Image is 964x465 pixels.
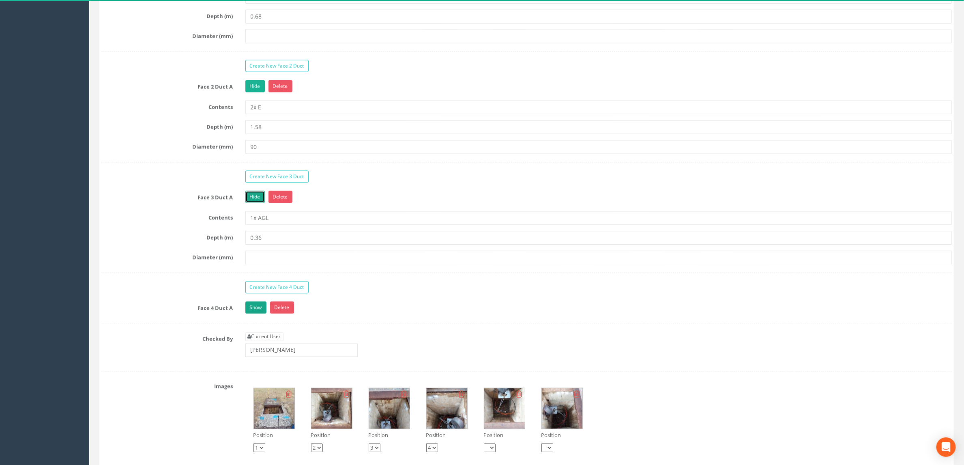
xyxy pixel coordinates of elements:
[427,388,467,429] img: 76e80694-f4b3-5c44-2940-2698fb861ded_c3797513-f16a-58f4-b5c9-b639e623ca85_thumb.jpg
[245,191,265,203] a: Hide
[95,101,239,111] label: Contents
[95,211,239,222] label: Contents
[95,30,239,40] label: Diameter (mm)
[936,437,956,457] div: Open Intercom Messenger
[268,191,292,203] a: Delete
[369,432,410,439] p: Position
[245,332,283,341] a: Current User
[245,60,309,72] a: Create New Face 2 Duct
[95,380,239,390] label: Images
[245,281,309,294] a: Create New Face 4 Duct
[253,432,295,439] p: Position
[369,388,410,429] img: 76e80694-f4b3-5c44-2940-2698fb861ded_46b2480c-3797-7159-251c-723b16b5a83d_thumb.jpg
[268,80,292,92] a: Delete
[541,432,583,439] p: Position
[254,388,294,429] img: 76e80694-f4b3-5c44-2940-2698fb861ded_d9960d52-0ce4-25ab-6e95-c3209258e13c_thumb.jpg
[542,388,582,429] img: 76e80694-f4b3-5c44-2940-2698fb861ded_df1e5399-ab4a-34be-7ba8-76654cf90777_thumb.jpg
[245,80,265,92] a: Hide
[311,388,352,429] img: 76e80694-f4b3-5c44-2940-2698fb861ded_632802b3-f6ac-81fb-a654-d8bd40fb3d6d_thumb.jpg
[95,332,239,343] label: Checked By
[484,388,525,429] img: 76e80694-f4b3-5c44-2940-2698fb861ded_71969585-d728-d486-c5ef-75aad04488eb_thumb.jpg
[95,231,239,242] label: Depth (m)
[95,140,239,151] label: Diameter (mm)
[95,251,239,261] label: Diameter (mm)
[95,10,239,20] label: Depth (m)
[95,191,239,201] label: Face 3 Duct A
[95,80,239,91] label: Face 2 Duct A
[95,120,239,131] label: Depth (m)
[95,302,239,312] label: Face 4 Duct A
[484,432,525,439] p: Position
[426,432,468,439] p: Position
[311,432,352,439] p: Position
[245,171,309,183] a: Create New Face 3 Duct
[270,302,294,314] a: Delete
[245,302,266,314] a: Show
